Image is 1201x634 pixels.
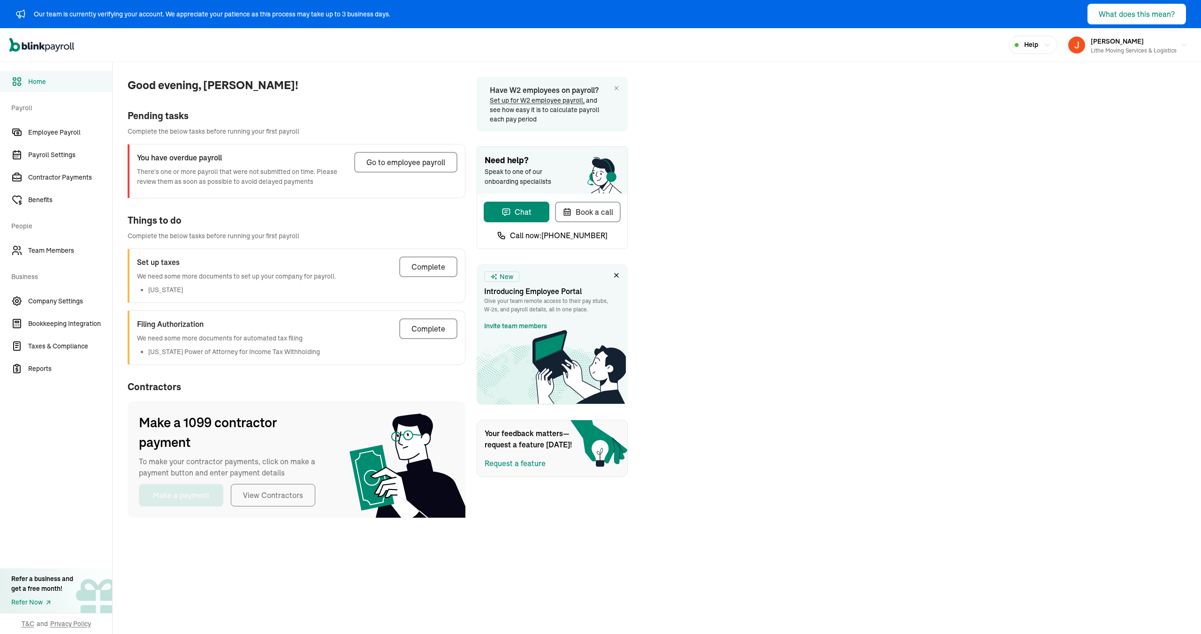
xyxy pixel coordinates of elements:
a: Refer Now [11,597,73,607]
span: Your feedback matters—request a feature [DATE]! [485,428,578,450]
span: New [500,272,513,282]
span: [PERSON_NAME] [1091,37,1144,45]
div: Things to do [128,213,465,227]
span: Need help? [485,154,620,167]
span: Reports [28,364,112,374]
p: We need some more documents for automated tax filing [137,333,320,343]
span: Payroll [11,94,106,120]
h3: You have overdue payroll [137,152,347,163]
div: Pending tasks [128,109,465,123]
p: Give your team remote access to their pay stubs, W‑2s, and payroll details, all in one place. [484,297,620,314]
span: Help [1024,40,1038,50]
span: Benefits [28,195,112,205]
h3: Set up taxes [137,257,336,268]
span: Contractor Payments [28,173,112,182]
span: Speak to one of our onboarding specialists [485,167,564,187]
span: Call now: [PHONE_NUMBER] [510,230,608,241]
div: Go to employee payroll [366,157,445,168]
a: Invite team members [484,321,547,331]
li: [US_STATE] [148,285,336,295]
span: Payroll Settings [28,150,112,160]
nav: Global [9,31,74,59]
button: Request a feature [485,458,546,469]
span: Bookkeeping Integration [28,319,112,329]
span: Make a 1099 contractor payment [139,413,327,452]
p: We need some more documents to set up your company for payroll. [137,272,336,281]
h3: Introducing Employee Portal [484,286,620,297]
span: Good evening, [PERSON_NAME]! [128,77,465,94]
span: To make your contractor payments, click on make a payment button and enter payment details [139,456,327,478]
p: and see how easy it is to calculate payroll each pay period [490,96,600,124]
span: Taxes & Compliance [28,341,112,351]
span: Privacy Policy [50,619,91,628]
div: Complete [411,261,445,272]
iframe: Chat Widget [1154,589,1201,634]
button: Go to employee payroll [354,152,457,173]
button: Book a call [555,202,621,222]
span: Business [11,263,106,289]
button: What does this mean? [1087,4,1186,24]
div: Lithe Moving Services & Logistics [1091,46,1177,55]
div: Chat [502,206,532,218]
div: Complete [411,323,445,334]
span: Employee Payroll [28,128,112,137]
span: T&C [22,619,34,628]
button: [PERSON_NAME]Lithe Moving Services & Logistics [1064,33,1192,57]
span: Team Members [28,246,112,256]
a: Set up for W2 employee payroll, [490,96,585,105]
p: There's one or more payroll that were not submitted on time. Please review them as soon as possib... [137,167,347,187]
span: Complete the below tasks before running your first payroll [128,127,465,136]
span: Complete the below tasks before running your first payroll [128,231,465,241]
div: Our team is currently verifying your account. We appreciate your patience as this process may tak... [34,9,390,19]
span: Company Settings [28,296,112,306]
span: Have W2 employees on payroll? [490,84,599,96]
button: Complete [399,257,457,277]
span: Contractors [128,380,465,394]
div: What does this mean? [1099,8,1175,20]
div: Refer a business and get a free month! [11,574,73,594]
span: Home [28,77,112,87]
button: Help [1009,36,1057,54]
button: View Contractors [231,484,315,506]
span: People [11,212,106,238]
li: [US_STATE] Power of Attorney for Income Tax Withholding [148,347,320,357]
h3: Filing Authorization [137,318,320,330]
button: Chat [484,202,549,222]
button: Make a payment [139,484,223,506]
div: Book a call [562,206,613,218]
button: Complete [399,318,457,339]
